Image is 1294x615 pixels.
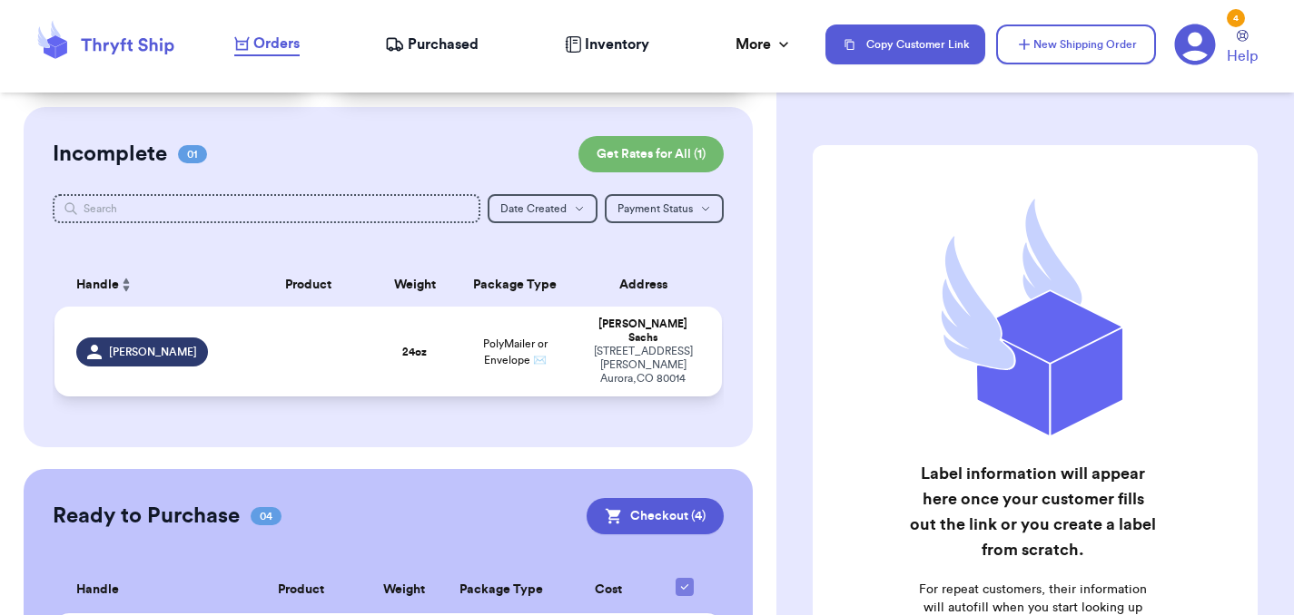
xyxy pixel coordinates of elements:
span: Handle [76,581,119,600]
button: Sort ascending [119,274,133,296]
th: Cost [560,567,657,613]
button: Date Created [488,194,598,223]
th: Weight [375,263,455,307]
strong: 24 oz [402,347,427,357]
span: Purchased [408,34,479,55]
th: Product [236,567,366,613]
h2: Incomplete [53,140,167,169]
span: [PERSON_NAME] [109,345,197,359]
a: Help [1227,30,1258,67]
button: Copy Customer Link [825,24,985,64]
a: Purchased [385,34,479,55]
a: Inventory [565,34,649,55]
span: PolyMailer or Envelope ✉️ [483,338,548,366]
span: 01 [178,145,207,163]
span: 04 [251,507,282,525]
th: Package Type [443,567,560,613]
h2: Ready to Purchase [53,502,240,531]
div: More [736,34,793,55]
button: Checkout (4) [587,498,724,534]
th: Weight [365,567,443,613]
a: Orders [234,33,300,56]
a: 4 [1174,24,1216,65]
span: Payment Status [617,203,693,214]
span: Date Created [500,203,567,214]
span: Inventory [585,34,649,55]
th: Product [242,263,375,307]
div: 4 [1227,9,1245,27]
button: Payment Status [605,194,724,223]
button: New Shipping Order [996,24,1156,64]
th: Package Type [455,263,575,307]
th: Address [575,263,722,307]
span: Orders [253,33,300,54]
div: [STREET_ADDRESS][PERSON_NAME] Aurora , CO 80014 [586,345,700,386]
span: Handle [76,276,119,295]
div: [PERSON_NAME] Sachs [586,317,700,345]
input: Search [53,194,481,223]
span: Help [1227,45,1258,67]
h2: Label information will appear here once your customer fills out the link or you create a label fr... [910,461,1157,562]
button: Get Rates for All (1) [578,136,724,172]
